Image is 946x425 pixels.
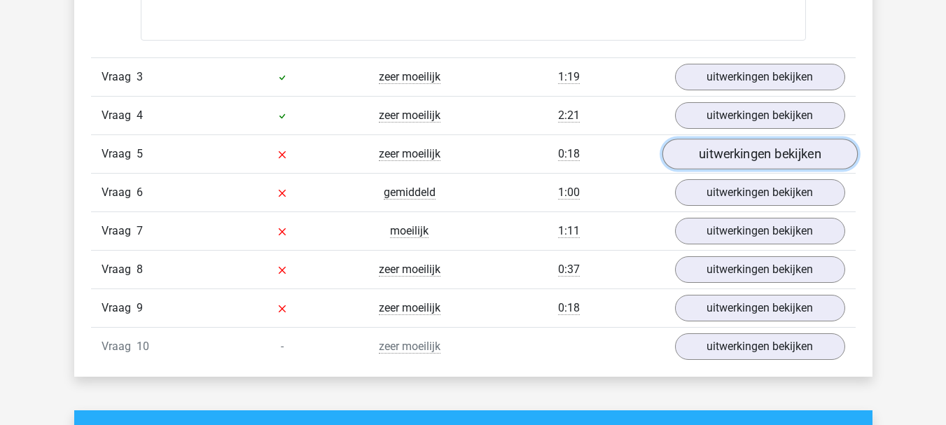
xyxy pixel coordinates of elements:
span: zeer moeilijk [379,301,440,315]
span: zeer moeilijk [379,109,440,123]
span: zeer moeilijk [379,263,440,277]
a: uitwerkingen bekijken [675,256,845,283]
span: Vraag [102,69,137,85]
span: 2:21 [558,109,580,123]
span: 3 [137,70,143,83]
span: 10 [137,340,149,353]
a: uitwerkingen bekijken [675,102,845,129]
a: uitwerkingen bekijken [675,64,845,90]
span: Vraag [102,300,137,316]
span: Vraag [102,146,137,162]
a: uitwerkingen bekijken [675,333,845,360]
a: uitwerkingen bekijken [675,295,845,321]
span: 7 [137,224,143,237]
span: 1:19 [558,70,580,84]
span: 9 [137,301,143,314]
span: Vraag [102,223,137,239]
span: moeilijk [390,224,429,238]
span: Vraag [102,107,137,124]
span: 4 [137,109,143,122]
span: 1:11 [558,224,580,238]
div: - [218,338,346,355]
span: 1:00 [558,186,580,200]
span: zeer moeilijk [379,147,440,161]
span: gemiddeld [384,186,436,200]
span: zeer moeilijk [379,340,440,354]
span: 6 [137,186,143,199]
a: uitwerkingen bekijken [675,179,845,206]
span: 8 [137,263,143,276]
span: 0:37 [558,263,580,277]
span: Vraag [102,338,137,355]
a: uitwerkingen bekijken [675,218,845,244]
span: zeer moeilijk [379,70,440,84]
span: Vraag [102,184,137,201]
a: uitwerkingen bekijken [662,139,857,169]
span: 0:18 [558,301,580,315]
span: 0:18 [558,147,580,161]
span: 5 [137,147,143,160]
span: Vraag [102,261,137,278]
